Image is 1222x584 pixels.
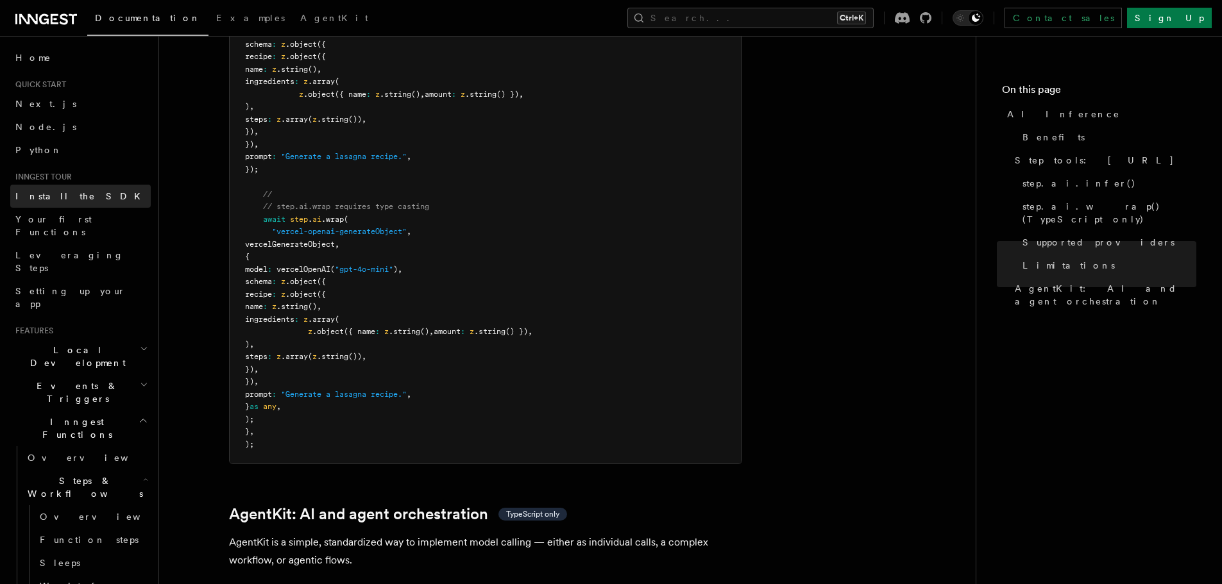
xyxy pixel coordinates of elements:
[1017,254,1196,277] a: Limitations
[10,326,53,336] span: Features
[272,52,276,61] span: :
[308,115,312,124] span: (
[10,344,140,369] span: Local Development
[15,99,76,109] span: Next.js
[10,115,151,138] a: Node.js
[276,402,281,411] span: ,
[1015,154,1175,167] span: Step tools: [URL]
[312,215,321,224] span: ai
[10,138,151,162] a: Python
[375,90,380,99] span: z
[10,410,151,446] button: Inngest Functions
[348,352,362,361] span: ())
[411,90,420,99] span: ()
[1023,236,1175,249] span: Supported providers
[254,127,259,136] span: ,
[254,377,259,386] span: ,
[254,365,259,374] span: ,
[250,402,259,411] span: as
[263,65,267,74] span: :
[267,352,272,361] span: :
[308,352,312,361] span: (
[263,202,429,211] span: // step.ai.wrap requires type casting
[317,277,326,286] span: ({
[10,244,151,279] a: Leveraging Steps
[229,533,742,569] p: AgentKit is a simple, standardized way to implement model calling — either as individual calls, a...
[519,90,523,99] span: ,
[245,365,254,374] span: })
[461,90,465,99] span: z
[1017,172,1196,195] a: step.ai.infer()
[452,90,456,99] span: :
[317,52,326,61] span: ({
[10,380,140,405] span: Events & Triggers
[348,115,362,124] span: ())
[953,10,983,26] button: Toggle dark mode
[250,427,254,436] span: ,
[461,327,465,336] span: :
[308,77,335,86] span: .array
[308,302,317,311] span: ()
[272,40,276,49] span: :
[245,440,254,449] span: );
[245,265,267,274] span: model
[429,327,434,336] span: ,
[276,65,308,74] span: .string
[229,505,567,523] a: AgentKit: AI and agent orchestrationTypeScript only
[10,46,151,69] a: Home
[344,215,348,224] span: (
[398,265,402,274] span: ,
[407,152,411,161] span: ,
[317,115,348,124] span: .string
[330,265,335,274] span: (
[317,302,321,311] span: ,
[317,290,326,299] span: ({
[281,277,285,286] span: z
[245,277,272,286] span: schema
[267,115,272,124] span: :
[384,327,389,336] span: z
[303,77,308,86] span: z
[362,352,366,361] span: ,
[308,315,335,324] span: .array
[245,402,250,411] span: }
[312,115,317,124] span: z
[272,65,276,74] span: z
[35,528,151,551] a: Function steps
[1015,282,1196,308] span: AgentKit: AI and agent orchestration
[420,327,429,336] span: ()
[245,390,272,399] span: prompt
[393,265,398,274] span: )
[263,215,285,224] span: await
[312,352,317,361] span: z
[285,40,317,49] span: .object
[28,453,160,463] span: Overview
[285,52,317,61] span: .object
[10,415,139,441] span: Inngest Functions
[303,90,335,99] span: .object
[245,352,267,361] span: steps
[276,352,281,361] span: z
[290,215,308,224] span: step
[317,65,321,74] span: ,
[505,327,528,336] span: () })
[10,338,151,374] button: Local Development
[281,390,407,399] span: "Generate a lasagna recipe."
[294,77,299,86] span: :
[245,40,272,49] span: schema
[1017,195,1196,231] a: step.ai.wrap() (TypeScript only)
[293,4,376,35] a: AgentKit
[380,90,411,99] span: .string
[407,227,411,236] span: ,
[15,122,76,132] span: Node.js
[245,315,294,324] span: ingredients
[506,509,559,519] span: TypeScript only
[40,558,80,568] span: Sleeps
[15,51,51,64] span: Home
[276,265,330,274] span: vercelOpenAI
[263,402,276,411] span: any
[627,8,874,28] button: Search...Ctrl+K
[15,191,148,201] span: Install the SDK
[1017,231,1196,254] a: Supported providers
[250,102,254,111] span: ,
